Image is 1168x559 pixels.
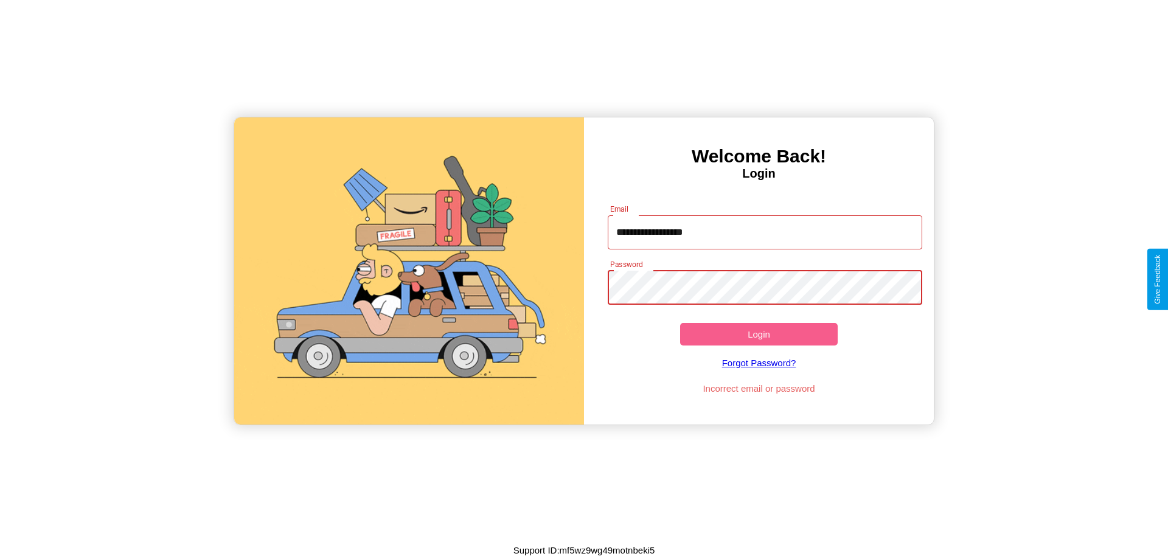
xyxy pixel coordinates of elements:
p: Incorrect email or password [602,380,917,397]
button: Login [680,323,838,345]
label: Email [610,204,629,214]
div: Give Feedback [1153,255,1162,304]
img: gif [234,117,584,425]
h3: Welcome Back! [584,146,934,167]
h4: Login [584,167,934,181]
a: Forgot Password? [602,345,917,380]
p: Support ID: mf5wz9wg49motnbeki5 [513,542,655,558]
label: Password [610,259,642,269]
